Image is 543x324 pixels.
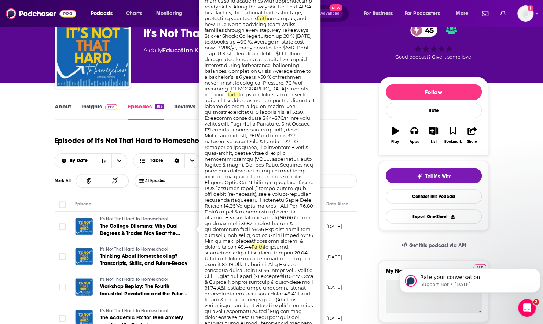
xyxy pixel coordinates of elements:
h1: Episodes of It's Not That Hard to Homeschool [55,136,205,145]
button: Follow [386,84,482,100]
a: 45 [410,24,437,37]
span: 2 [533,299,539,305]
span: Table [150,158,163,163]
div: Share [467,139,477,144]
div: Play [391,139,399,144]
span: It's Not That Hard to Homeschool [100,247,168,252]
a: It's Not That Hard to Homeschool [100,276,188,283]
a: InsightsPodchaser Pro [81,103,118,120]
span: Logged in as nwierenga [517,5,533,22]
button: Export One-Sheet [386,209,482,224]
span: Workshop Replay: The Fourth Industrial Revolution and the Future of Homeschooling [100,283,187,304]
span: More [456,8,468,19]
span: lo Ipsumdolorsi am consecte adip; elit seddo eiusmo. Tempor Incididuntu: 1 laboree dolorem-aliqu ... [205,92,315,250]
button: Open AdvancedNew [306,9,343,18]
span: The College Dilemma: Why Dual Degrees & Trades May Beat the Traditional Path [100,223,180,244]
button: open menu [86,8,122,19]
div: 183 [155,104,164,109]
label: My Notes [386,267,482,280]
span: New [329,4,342,11]
a: Education [162,47,193,54]
span: It's Not That Hard to Homeschool [100,277,168,282]
button: Choose View [133,153,200,168]
span: Thinking About Homeschooling? Transcripts, Skills, and Future-Ready [100,253,187,267]
a: Reviews [174,103,195,120]
button: open menu [400,8,451,19]
a: Charts [121,8,146,19]
button: Bookmark [443,122,462,148]
div: Episode [75,200,92,208]
span: Podcasts [91,8,113,19]
button: open menu [359,8,402,19]
a: The College Dilemma: Why Dual Degrees & Trades May Beat the Traditional Path [100,223,188,237]
p: [DATE] [326,315,342,321]
button: Play [386,122,405,148]
img: User Profile [517,5,533,22]
svg: Add a profile image [528,5,533,11]
div: 45Good podcast? Give it some love! [379,19,489,64]
span: For Podcasters [405,8,440,19]
button: open menu [451,8,477,19]
a: It's Not That Hard to Homeschool [100,216,188,223]
button: Apps [405,122,424,148]
div: Apps [410,139,419,144]
a: It's Not That Hard to Homeschool [100,246,188,253]
a: Workshop Replay: The Fourth Industrial Revolution and the Future of Homeschooling [100,283,188,298]
span: Monitoring [156,8,182,19]
a: It's Not That Hard to Homeschool [100,308,188,314]
img: Podchaser Pro [105,104,118,110]
iframe: Intercom notifications message [396,253,543,304]
a: About [55,103,71,120]
a: Show notifications dropdown [497,7,509,20]
span: Toggle select row [59,284,66,290]
span: Good podcast? Give it some love! [395,54,472,60]
span: on campus, and how True North’s advising team walks families through every step. Key Takeaways St... [205,15,313,97]
span: Tell Me Why [425,173,451,179]
button: tell me why sparkleTell Me Why [386,168,482,183]
span: Toggle select row [59,253,66,260]
button: Choose List Listened [135,174,242,188]
div: Rate [386,103,482,118]
iframe: Intercom live chat [518,299,536,317]
p: [DATE] [326,254,342,260]
span: Toggle select row [59,223,66,230]
span: Faith [252,244,264,250]
div: Sort Direction [169,154,184,168]
button: List [424,122,443,148]
img: tell me why sparkle [417,173,422,179]
span: It's Not That Hard to Homeschool [100,308,168,313]
span: , [193,47,194,54]
button: Show profile menu [517,5,533,22]
span: faith [257,15,268,21]
span: Toggle select row [59,315,66,322]
span: By Date [70,158,90,163]
a: Contact This Podcast [386,189,482,204]
span: faith [228,92,239,97]
a: Kids [194,47,208,54]
span: Charts [126,8,142,19]
button: open menu [151,8,192,19]
img: It's Not That Hard to Homeschool [56,14,129,87]
img: Podchaser - Follow, Share and Rate Podcasts [6,7,76,21]
button: Share [462,122,481,148]
p: [DATE] [326,284,342,290]
button: open menu [111,154,127,168]
span: Open Advanced [309,12,340,15]
button: Sort Direction [96,154,111,168]
span: For Business [364,8,393,19]
a: Thinking About Homeschooling? Transcripts, Skills, and Future-Ready [100,253,188,267]
button: open menu [55,158,96,163]
span: All Episodes [145,179,179,183]
p: [DATE] [326,223,342,230]
div: Date Aired [326,200,349,208]
span: Get this podcast via API [409,242,466,249]
a: Get this podcast via API [396,237,472,254]
span: 45 [418,24,437,37]
div: Mark All [55,179,76,183]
